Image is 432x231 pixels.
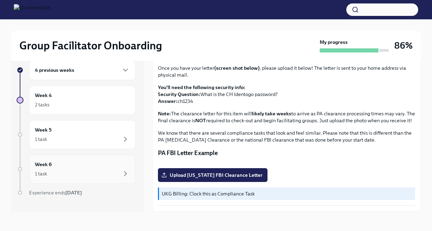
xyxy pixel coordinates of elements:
h6: Week 4 [35,92,52,99]
strong: Answer: [158,98,178,104]
p: Once you have your letter , please upload it below! The letter is sent to your home address via p... [158,65,415,78]
a: Week 61 task [17,155,135,184]
p: PA FBI Letter Example [158,149,415,157]
strong: You'll need the following security info: [158,84,245,90]
a: Week 51 task [17,120,135,149]
h6: 4 previous weeks [35,66,74,74]
strong: (screen shot below) [214,65,260,71]
div: 1 task [35,136,47,143]
h6: Week 6 [35,161,52,168]
p: We know that there are several compliance tasks that look and feel similar. Please note that this... [158,129,415,143]
p: The clearance letter for this item will to arrive as PA clearance processing times may vary. The ... [158,110,415,124]
strong: NOT [195,117,206,124]
p: UKG Billing: Clock this as Compliance Task [162,190,412,197]
img: CharlieHealth [14,4,50,15]
h6: Week 5 [35,126,51,134]
strong: My progress [320,39,348,46]
span: Experience ends [29,190,82,196]
strong: [DATE] [65,190,82,196]
div: 1 task [35,170,47,177]
strong: Note: [158,110,171,117]
label: Upload [US_STATE] FBI Clearance Letter [158,168,267,182]
p: What is the CH Identogo password? ch1234 [158,84,415,105]
h3: 86% [394,39,413,52]
strong: likely take weeks [252,110,291,117]
a: Week 42 tasks [17,86,135,115]
span: Upload [US_STATE] FBI Clearance Letter [163,172,263,179]
strong: Security Question: [158,91,200,97]
h2: Group Facilitator Onboarding [19,39,162,52]
div: 2 tasks [35,101,49,108]
div: 4 previous weeks [29,60,135,80]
